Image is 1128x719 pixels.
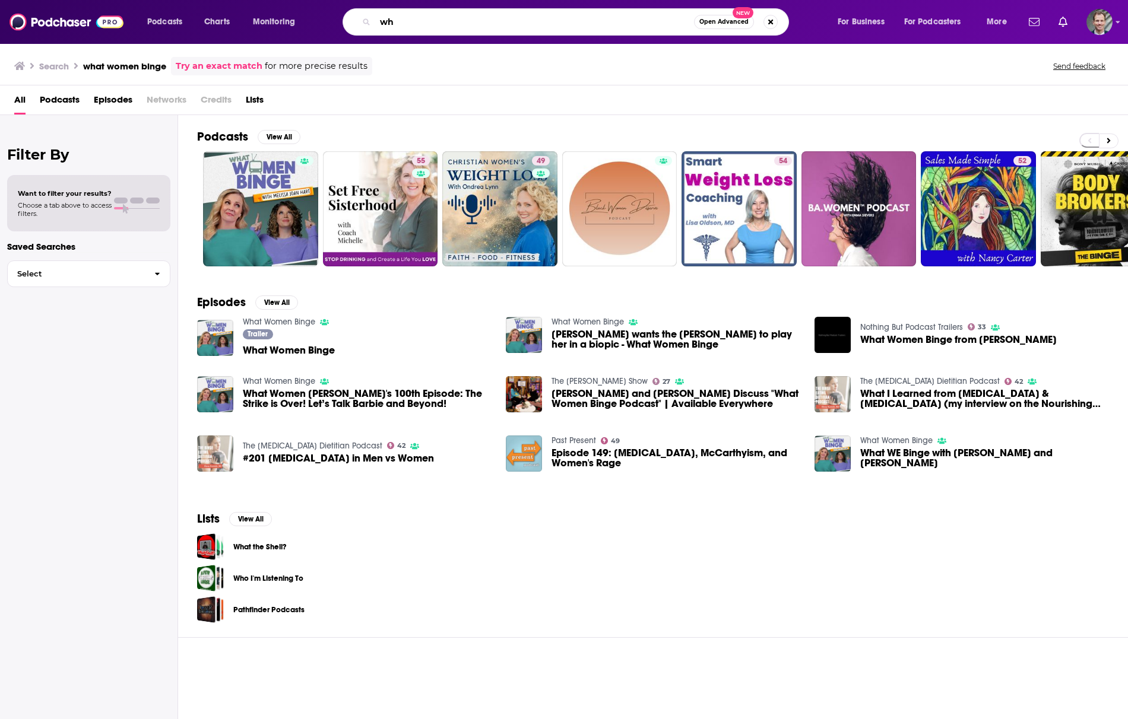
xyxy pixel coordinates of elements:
span: Choose a tab above to access filters. [18,201,112,218]
a: Pathfinder Podcasts [197,596,224,623]
button: open menu [245,12,310,31]
span: [PERSON_NAME] and [PERSON_NAME] Discuss "What Women Binge Podcast" | Available Everywhere [552,389,800,409]
span: Monitoring [253,14,295,30]
span: [PERSON_NAME] wants the [PERSON_NAME] to play her in a biopic - What Women Binge [552,329,800,349]
span: Logged in as kwerderman [1086,9,1113,35]
span: What Women Binge from [PERSON_NAME] [860,335,1057,345]
button: View All [229,512,272,526]
a: Candice King wants the Olsen Twins to play her in a biopic - What Women Binge [506,317,542,353]
span: 42 [397,443,405,448]
span: For Podcasters [904,14,961,30]
a: Candice King wants the Olsen Twins to play her in a biopic - What Women Binge [552,329,800,349]
a: 55 [323,151,438,266]
h2: Lists [197,511,220,526]
h3: what women binge [83,61,166,72]
span: New [733,7,754,18]
a: EpisodesView All [197,295,298,310]
span: Credits [201,90,232,114]
img: Podchaser - Follow, Share and Rate Podcasts [9,11,123,33]
a: What Women Binge from Melissa Joan Hart [815,317,851,353]
button: Select [7,260,170,287]
span: Want to filter your results? [18,189,112,198]
a: Past Present [552,435,596,446]
img: #201 Binge Eating in Men vs Women [197,435,233,472]
span: More [987,14,1007,30]
span: Podcasts [147,14,182,30]
span: 49 [611,438,620,444]
img: What Women Binge [197,320,233,356]
a: What Women Binge's 100th Episode: The Strike is Over! Let’s Talk Barbie and Beyond! [197,376,233,412]
span: What Women [PERSON_NAME]'s 100th Episode: The Strike is Over! Let’s Talk Barbie and Beyond! [243,389,492,409]
span: Select [8,270,145,278]
span: Episode 149: [MEDICAL_DATA], McCarthyism, and Women's Rage [552,448,800,468]
a: Nothing But Podcast Trailers [860,322,963,332]
span: Charts [204,14,230,30]
a: 42 [387,442,406,449]
a: What Women Binge [243,345,335,355]
span: Networks [147,90,186,114]
img: What I Learned from Binge Eating & Amenorrhea (my interview on the Nourishing Women Podcast) [815,376,851,412]
h2: Podcasts [197,129,248,144]
a: Podcasts [40,90,80,114]
a: Episode 149: Binge Drinking, McCarthyism, and Women's Rage [552,448,800,468]
span: What WE Binge with [PERSON_NAME] and [PERSON_NAME] [860,448,1109,468]
a: #201 Binge Eating in Men vs Women [243,453,434,463]
a: What the Shell? [233,540,286,553]
span: 42 [1015,379,1023,384]
a: 52 [1013,156,1031,166]
a: The Brett Allan Show [552,376,648,386]
a: 33 [968,323,987,330]
a: What Women Binge [860,435,933,446]
input: Search podcasts, credits, & more... [375,12,694,31]
button: Open AdvancedNew [694,15,754,29]
a: 42 [1005,378,1024,385]
a: 52 [921,151,1036,266]
span: Who I'm Listening To [197,565,224,591]
button: open menu [139,12,198,31]
p: Saved Searches [7,241,170,252]
img: What WE Binge with Melissa and Amanda [815,435,851,472]
a: Pathfinder Podcasts [233,603,305,616]
span: Trailer [248,330,268,338]
h2: Episodes [197,295,246,310]
span: For Business [838,14,885,30]
span: 49 [537,155,545,167]
a: 49 [442,151,557,266]
a: What the Shell? [197,533,224,560]
a: 55 [412,156,430,166]
button: Show profile menu [1086,9,1113,35]
a: All [14,90,26,114]
a: Show notifications dropdown [1024,12,1044,32]
a: Melissa Joan Hart and Amanda Lee Discuss "What Women Binge Podcast" | Available Everywhere [552,389,800,409]
span: 27 [663,379,670,384]
span: 55 [417,155,425,167]
a: The Binge Eating Dietitian Podcast [860,376,1000,386]
a: Show notifications dropdown [1054,12,1072,32]
img: User Profile [1086,9,1113,35]
a: 54 [774,156,792,166]
a: PodcastsView All [197,129,300,144]
a: What Women Binge [243,376,315,386]
img: Episode 149: Binge Drinking, McCarthyism, and Women's Rage [506,435,542,472]
a: Who I'm Listening To [233,572,303,585]
a: 54 [682,151,797,266]
h2: Filter By [7,146,170,163]
a: Episodes [94,90,132,114]
span: 52 [1018,155,1026,167]
span: 54 [779,155,787,167]
button: open menu [829,12,899,31]
a: What Women Binge [552,317,624,327]
button: View All [255,295,298,310]
a: What WE Binge with Melissa and Amanda [860,448,1109,468]
a: 49 [532,156,550,166]
a: 27 [652,378,671,385]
